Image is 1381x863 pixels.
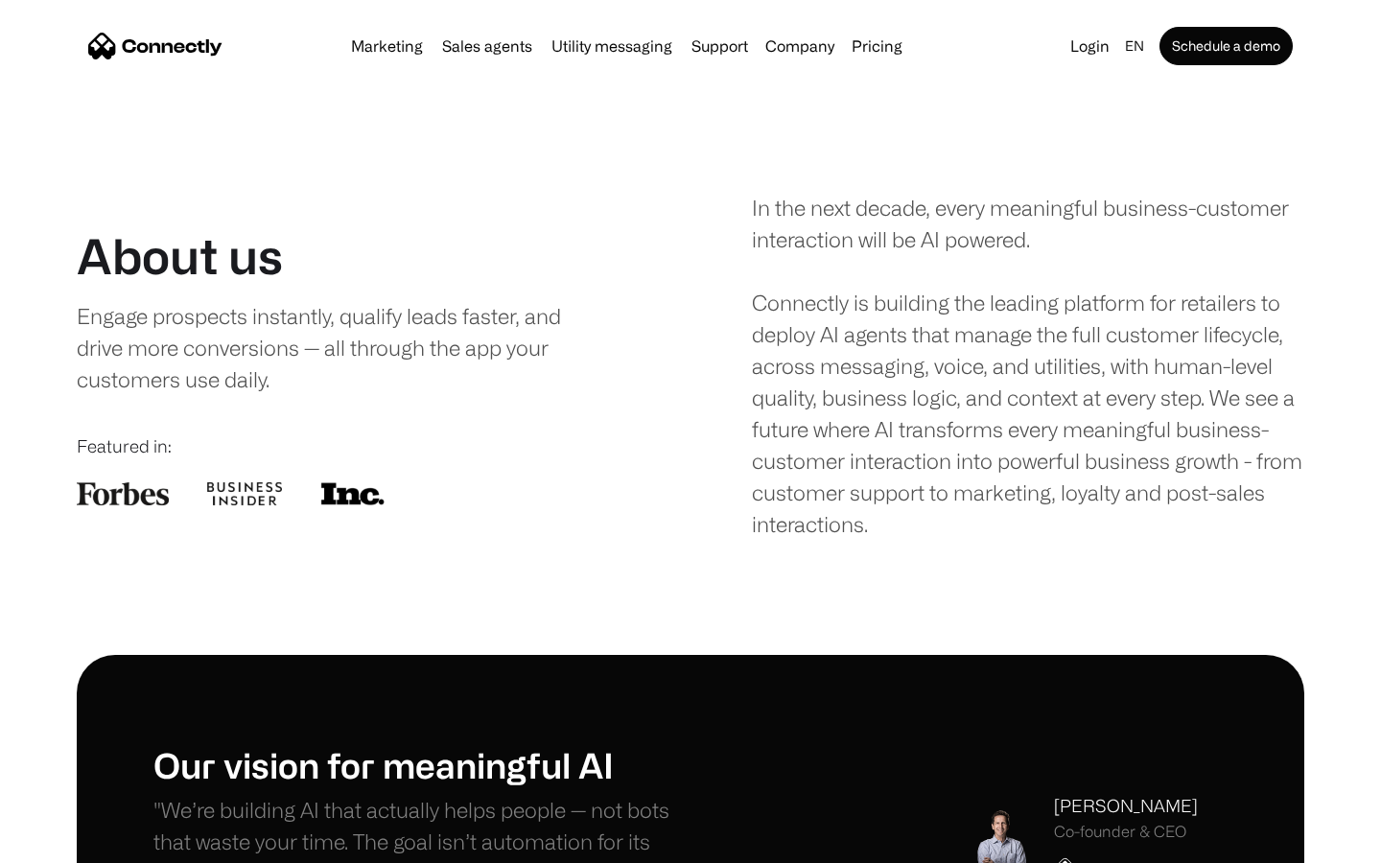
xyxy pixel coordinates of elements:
a: Sales agents [434,38,540,54]
div: In the next decade, every meaningful business-customer interaction will be AI powered. Connectly ... [752,192,1304,540]
aside: Language selected: English [19,828,115,856]
h1: About us [77,227,283,285]
a: Marketing [343,38,431,54]
a: Pricing [844,38,910,54]
div: Co-founder & CEO [1054,823,1198,841]
a: Utility messaging [544,38,680,54]
ul: Language list [38,829,115,856]
div: Engage prospects instantly, qualify leads faster, and drive more conversions — all through the ap... [77,300,601,395]
a: Support [684,38,756,54]
div: Company [765,33,834,59]
div: en [1125,33,1144,59]
div: Featured in: [77,433,629,459]
a: Schedule a demo [1159,27,1293,65]
a: Login [1063,33,1117,59]
div: [PERSON_NAME] [1054,793,1198,819]
h1: Our vision for meaningful AI [153,744,690,785]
